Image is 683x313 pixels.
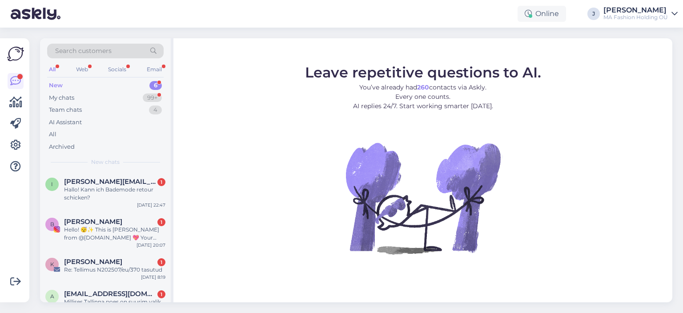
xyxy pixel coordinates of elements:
div: Email [145,64,164,75]
div: All [47,64,57,75]
div: 1 [157,218,165,226]
div: [PERSON_NAME] [603,7,668,14]
div: AI Assistant [49,118,82,127]
div: 1 [157,258,165,266]
span: Kairit Pihlak [64,258,122,266]
div: [DATE] 8:19 [141,274,165,280]
div: [DATE] 22:47 [137,202,165,208]
b: 260 [417,83,429,91]
span: a [50,293,54,300]
div: MA Fashion Holding OÜ [603,14,668,21]
div: 1 [157,178,165,186]
div: My chats [49,93,74,102]
div: Re: Tellimus N202507/eu/370 tasutud [64,266,165,274]
div: Hallo! Kann ich Bademode retour schicken? [64,186,165,202]
div: J [587,8,600,20]
span: i [51,181,53,187]
div: New [49,81,63,90]
div: Hello! 😴✨ This is [PERSON_NAME] from @[DOMAIN_NAME] 💖 Your profile radiates cozy charm and effort... [64,226,165,242]
span: New chats [91,158,120,166]
span: B [50,221,54,228]
div: [DATE] 20:07 [137,242,165,248]
div: 4 [149,106,162,114]
div: Online [518,6,566,22]
div: All [49,130,56,139]
img: Askly Logo [7,45,24,62]
div: 99+ [143,93,162,102]
span: Search customers [55,46,112,56]
div: Archived [49,142,75,151]
span: annamailbox456@gmail.com [64,290,157,298]
div: Web [74,64,90,75]
img: No Chat active [343,118,503,278]
div: 1 [157,290,165,298]
span: K [50,261,54,268]
span: Leave repetitive questions to AI. [305,63,541,81]
span: Bettie [64,218,122,226]
a: [PERSON_NAME]MA Fashion Holding OÜ [603,7,678,21]
p: You’ve already had contacts via Askly. Every one counts. AI replies 24/7. Start working smarter [... [305,82,541,110]
div: 6 [149,81,162,90]
div: Socials [106,64,128,75]
div: Team chats [49,106,82,114]
span: irene-schneider@gmx.at [64,178,157,186]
